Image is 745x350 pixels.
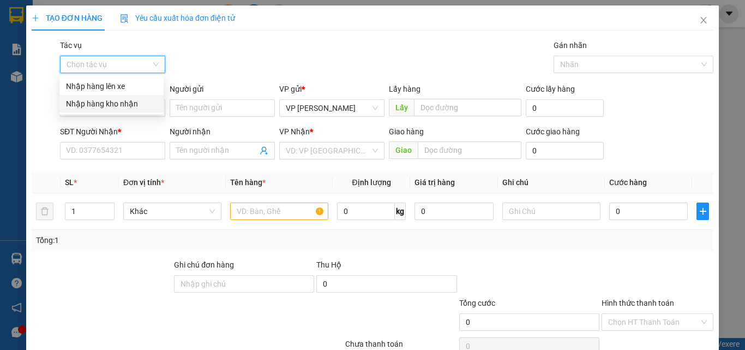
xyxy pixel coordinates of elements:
th: Ghi chú [498,172,605,193]
span: Đơn vị tính [123,178,164,187]
div: Nhập hàng lên xe [59,78,164,95]
label: Cước lấy hàng [526,85,575,93]
input: 0 [414,203,493,220]
div: Người nhận [170,126,275,138]
label: Hình thức thanh toán [602,299,674,307]
div: VP gửi [279,83,384,95]
div: Nhập hàng lên xe [66,80,157,92]
span: plus [32,14,39,22]
button: plus [696,203,709,220]
input: Dọc đường [414,99,521,116]
span: Cước hàng [609,178,647,187]
label: Ghi chú đơn hàng [174,260,234,269]
input: Ghi chú đơn hàng [174,275,314,293]
div: Người gửi [170,83,275,95]
input: Cước giao hàng [526,142,604,159]
span: SL [65,178,74,187]
div: Tổng: 1 [36,234,289,246]
span: Lấy [389,99,414,116]
div: SĐT Người Nhận [60,126,165,138]
span: VP Phan Rang [286,100,378,116]
span: Yêu cầu xuất hóa đơn điện tử [120,14,235,22]
span: kg [395,203,406,220]
button: Close [688,5,719,36]
input: Cước lấy hàng [526,99,604,117]
span: Giao [389,141,418,159]
div: Nhập hàng kho nhận [59,95,164,112]
span: Tổng cước [459,299,495,307]
span: Giá trị hàng [414,178,455,187]
input: Ghi Chú [502,203,600,220]
img: icon [120,14,129,23]
span: Định lượng [352,178,390,187]
label: Cước giao hàng [526,127,580,136]
span: VP Nhận [279,127,310,136]
div: Nhập hàng kho nhận [66,98,157,110]
span: Giao hàng [389,127,424,136]
span: Thu Hộ [316,260,341,269]
span: plus [697,207,708,216]
span: user-add [260,146,268,155]
span: Tên hàng [230,178,266,187]
input: Dọc đường [418,141,521,159]
input: VD: Bàn, Ghế [230,203,328,220]
span: close [699,16,708,25]
span: Khác [130,203,215,220]
span: TẠO ĐƠN HÀNG [32,14,103,22]
label: Tác vụ [60,41,82,50]
span: Lấy hàng [389,85,420,93]
label: Gán nhãn [554,41,587,50]
button: delete [36,203,53,220]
